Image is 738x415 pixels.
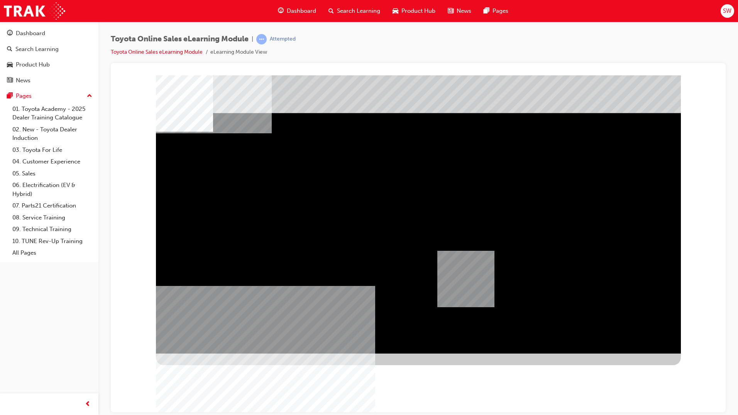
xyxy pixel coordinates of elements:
span: news-icon [448,6,454,16]
span: Product Hub [401,7,435,15]
div: Pages [16,92,32,100]
img: Trak [4,2,65,20]
div: News [16,76,30,85]
span: News [457,7,471,15]
span: learningRecordVerb_ATTEMPT-icon [256,34,267,44]
span: pages-icon [484,6,489,16]
a: Search Learning [3,42,95,56]
span: car-icon [7,61,13,68]
a: News [3,73,95,88]
a: news-iconNews [442,3,477,19]
a: 06. Electrification (EV & Hybrid) [9,179,95,200]
a: Product Hub [3,58,95,72]
div: Product Hub [16,60,50,69]
a: guage-iconDashboard [272,3,322,19]
div: Search Learning [15,45,59,54]
a: 01. Toyota Academy - 2025 Dealer Training Catalogue [9,103,95,124]
a: 02. New - Toyota Dealer Induction [9,124,95,144]
span: guage-icon [278,6,284,16]
span: pages-icon [7,93,13,100]
a: 08. Service Training [9,212,95,224]
span: Dashboard [287,7,316,15]
a: 09. Technical Training [9,223,95,235]
a: 05. Sales [9,168,95,180]
a: 03. Toyota For Life [9,144,95,156]
span: Toyota Online Sales eLearning Module [111,35,249,44]
a: search-iconSearch Learning [322,3,386,19]
button: DashboardSearch LearningProduct HubNews [3,25,95,89]
button: SW [721,4,734,18]
span: SW [723,7,731,15]
a: All Pages [9,247,95,259]
li: eLearning Module View [210,48,267,57]
a: pages-iconPages [477,3,515,19]
a: 07. Parts21 Certification [9,200,95,212]
span: car-icon [393,6,398,16]
span: guage-icon [7,30,13,37]
span: Search Learning [337,7,380,15]
a: 10. TUNE Rev-Up Training [9,235,95,247]
a: car-iconProduct Hub [386,3,442,19]
div: Attempted [270,36,296,43]
div: Test your knowledge [39,278,564,316]
button: Pages [3,89,95,103]
span: news-icon [7,77,13,84]
a: Dashboard [3,26,95,41]
a: Toyota Online Sales eLearning Module [111,49,203,55]
span: search-icon [7,46,12,53]
span: up-icon [87,91,92,101]
span: Pages [493,7,508,15]
span: search-icon [328,6,334,16]
span: | [252,35,253,44]
div: Dashboard [16,29,45,38]
a: 04. Customer Experience [9,156,95,168]
div: Drag and drop the statements that sales consultant Tim should ask/offer Jeff (the purchaser), an... [39,316,564,354]
span: prev-icon [85,400,91,409]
